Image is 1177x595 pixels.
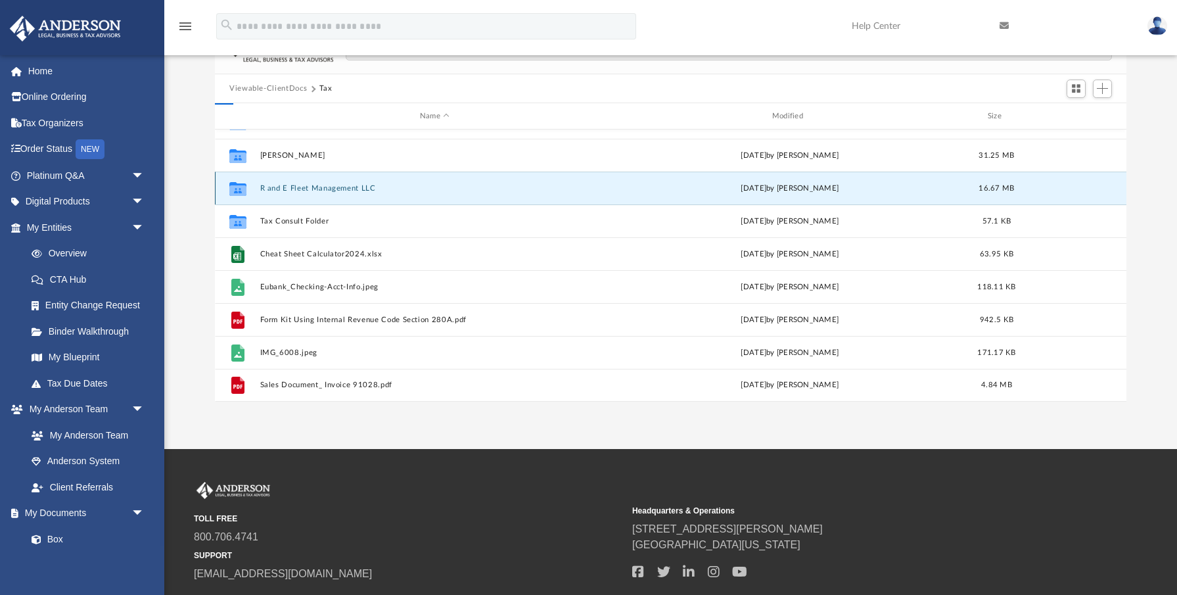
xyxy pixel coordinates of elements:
a: menu [177,25,193,34]
div: Modified [615,110,965,122]
a: CTA Hub [18,266,164,293]
a: [GEOGRAPHIC_DATA][US_STATE] [632,539,800,550]
div: [DATE] by [PERSON_NAME] [615,216,965,227]
i: menu [177,18,193,34]
button: Form Kit Using Internal Revenue Code Section 280A.pdf [260,316,610,324]
button: Sales Document_ Invoice 91028.pdf [260,381,610,390]
button: [PERSON_NAME] [260,151,610,160]
span: 31.25 MB [979,152,1014,159]
a: [EMAIL_ADDRESS][DOMAIN_NAME] [194,568,372,579]
a: My Anderson Teamarrow_drop_down [9,396,158,423]
a: Home [9,58,164,84]
a: My Entitiesarrow_drop_down [9,214,164,241]
span: arrow_drop_down [131,189,158,216]
a: Binder Walkthrough [18,318,164,345]
a: Digital Productsarrow_drop_down [9,189,164,215]
span: 942.5 KB [980,316,1013,323]
div: id [1028,110,1120,122]
small: SUPPORT [194,550,623,561]
span: arrow_drop_down [131,162,158,189]
span: 63.95 KB [980,250,1013,258]
div: [DATE] by [PERSON_NAME] [615,249,965,260]
div: [DATE] by [PERSON_NAME] [615,314,965,326]
img: Anderson Advisors Platinum Portal [194,482,273,499]
a: Anderson System [18,448,158,475]
a: Platinum Q&Aarrow_drop_down [9,162,164,189]
small: Headquarters & Operations [632,505,1061,517]
div: [DATE] by [PERSON_NAME] [615,183,965,195]
a: Overview [18,241,164,267]
button: Tax [319,83,333,95]
span: 118.11 KB [977,283,1015,291]
div: id [221,110,254,122]
span: 171.17 KB [977,349,1015,356]
span: [DATE] [741,381,767,389]
a: Client Referrals [18,474,158,500]
a: Tax Due Dates [18,370,164,396]
div: Size [971,110,1023,122]
button: Tax Consult Folder [260,217,610,226]
span: arrow_drop_down [131,396,158,423]
a: My Blueprint [18,345,158,371]
button: Viewable-ClientDocs [229,83,307,95]
a: 800.706.4741 [194,531,258,542]
img: User Pic [1147,16,1167,36]
i: search [219,18,234,32]
a: Entity Change Request [18,293,164,319]
a: Online Ordering [9,84,164,110]
button: Add [1093,80,1113,98]
a: Order StatusNEW [9,136,164,163]
button: IMG_6008.jpeg [260,348,610,357]
a: Tax Organizers [9,110,164,136]
a: Box [18,526,151,552]
div: [DATE] by [PERSON_NAME] [615,150,965,162]
button: Cheat Sheet Calculator2024.xlsx [260,250,610,258]
span: 57.1 KB [982,218,1011,225]
div: grid [215,130,1126,402]
img: Anderson Advisors Platinum Portal [6,16,125,41]
a: My Documentsarrow_drop_down [9,500,158,527]
div: [DATE] by [PERSON_NAME] [615,347,965,359]
span: 4.84 MB [981,381,1012,389]
button: Switch to Grid View [1067,80,1086,98]
button: Eubank_Checking-Acct-Info.jpeg [260,283,610,291]
div: [DATE] by [PERSON_NAME] [615,281,965,293]
button: R and E Fleet Management LLC [260,184,610,193]
span: arrow_drop_down [131,214,158,241]
a: [STREET_ADDRESS][PERSON_NAME] [632,523,823,535]
span: arrow_drop_down [131,500,158,527]
div: NEW [76,139,104,159]
div: by [PERSON_NAME] [615,379,965,391]
div: Name [260,110,609,122]
small: TOLL FREE [194,513,623,525]
span: 16.67 MB [979,185,1014,192]
a: My Anderson Team [18,422,151,448]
